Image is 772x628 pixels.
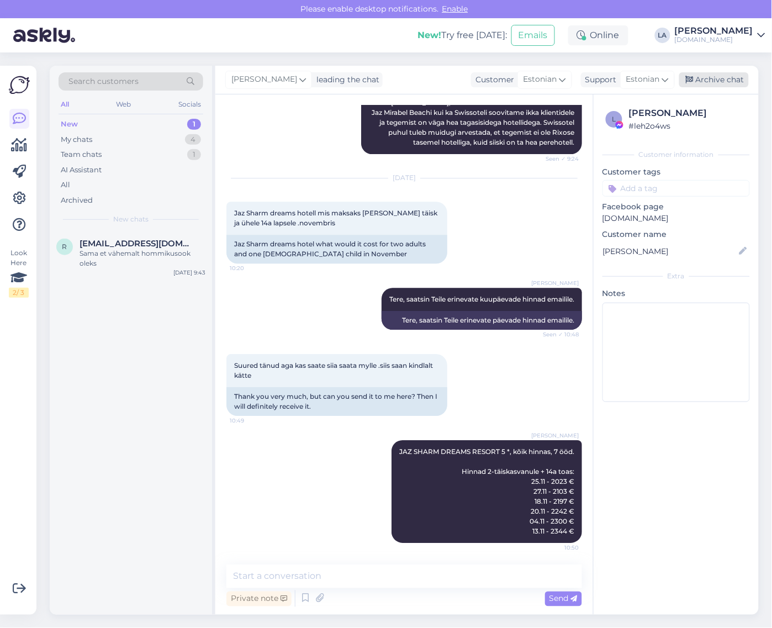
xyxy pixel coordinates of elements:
[602,180,750,197] input: Add a tag
[113,214,149,224] span: New chats
[471,74,514,86] div: Customer
[675,35,753,44] div: [DOMAIN_NAME]
[439,4,472,14] span: Enable
[537,543,579,552] span: 10:50
[602,271,750,281] div: Extra
[382,311,582,330] div: Tere, saatsin Teile erinevate päevade hinnad emailile.
[230,416,271,425] span: 10:49
[62,242,67,251] span: r
[602,201,750,213] p: Facebook page
[626,73,660,86] span: Estonian
[602,229,750,240] p: Customer name
[537,330,579,339] span: Seen ✓ 10:48
[226,387,447,416] div: Thank you very much, but can you send it to me here? Then I will definitely receive it.
[80,249,205,268] div: Sama et vähemalt hommikusook oleks
[61,134,92,145] div: My chats
[61,149,102,160] div: Team chats
[114,97,134,112] div: Web
[226,173,582,183] div: [DATE]
[234,361,435,379] span: Suured tänud aga kas saate siia saata mylle .siis saan kindlalt kätte
[679,72,749,87] div: Archive chat
[602,213,750,224] p: [DOMAIN_NAME]
[675,27,765,44] a: [PERSON_NAME][DOMAIN_NAME]
[61,195,93,206] div: Archived
[675,27,753,35] div: [PERSON_NAME]
[524,73,557,86] span: Estonian
[399,447,574,535] span: JAZ SHARM DREAMS RESORT 5 *, kõik hinnas, 7 ööd. Hinnad 2-täiskasvanule + 14a toas: 25.11 - 2023 ...
[9,288,29,298] div: 2 / 3
[372,98,576,146] span: Tere! [PERSON_NAME], et oleme soovitusi andes eksinud. Nii Jaz Mirabel Beachi kui ka Swissoteli s...
[231,73,297,86] span: [PERSON_NAME]
[234,209,439,227] span: Jaz Sharm dreams hotell mis maksaks [PERSON_NAME] täisk ja ühele 14a lapsele .novembris
[417,30,441,40] b: New!
[531,431,579,440] span: [PERSON_NAME]
[629,120,747,132] div: # leh2o4ws
[312,74,379,86] div: leading the chat
[417,29,507,42] div: Try free [DATE]:
[187,149,201,160] div: 1
[9,75,30,96] img: Askly Logo
[173,268,205,277] div: [DATE] 9:43
[59,97,71,112] div: All
[187,119,201,130] div: 1
[61,165,102,176] div: AI Assistant
[603,245,737,257] input: Add name
[511,25,555,46] button: Emails
[549,594,578,604] span: Send
[9,248,29,298] div: Look Here
[602,166,750,178] p: Customer tags
[230,264,271,272] span: 10:20
[389,295,574,303] span: Tere, saatsin Teile erinevate kuupäevade hinnad emailile.
[80,239,194,249] span: ratsep.annika1995@gmail.com
[629,107,747,120] div: [PERSON_NAME]
[612,115,616,123] span: l
[602,288,750,299] p: Notes
[226,235,447,263] div: Jaz Sharm dreams hotel what would it cost for two adults and one [DEMOGRAPHIC_DATA] child in Nove...
[568,25,628,45] div: Online
[602,150,750,160] div: Customer information
[185,134,201,145] div: 4
[61,119,78,130] div: New
[531,279,579,287] span: [PERSON_NAME]
[581,74,617,86] div: Support
[61,180,70,191] div: All
[176,97,203,112] div: Socials
[226,592,292,606] div: Private note
[537,155,579,163] span: Seen ✓ 9:24
[68,76,139,87] span: Search customers
[655,28,670,43] div: LA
